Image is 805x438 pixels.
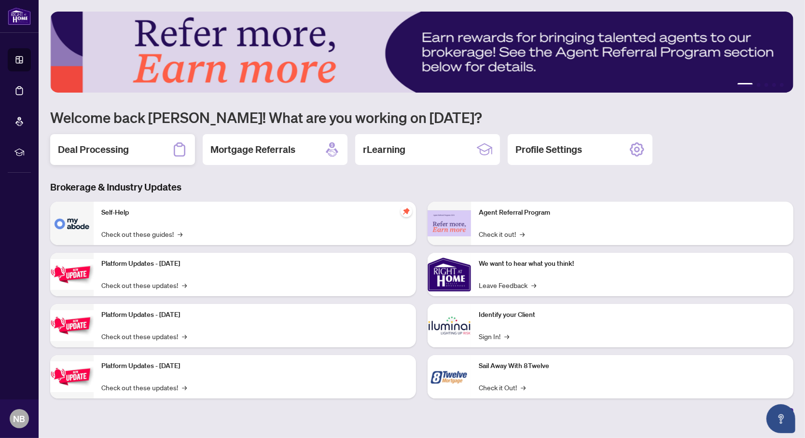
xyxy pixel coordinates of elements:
[182,331,187,342] span: →
[428,210,471,237] img: Agent Referral Program
[479,280,536,290] a: Leave Feedback→
[101,280,187,290] a: Check out these updates!→
[428,253,471,296] img: We want to hear what you think!
[14,412,26,425] span: NB
[101,207,408,218] p: Self-Help
[101,259,408,269] p: Platform Updates - [DATE]
[504,331,509,342] span: →
[520,229,525,239] span: →
[58,143,129,156] h2: Deal Processing
[479,207,786,218] p: Agent Referral Program
[428,355,471,398] img: Sail Away With 8Twelve
[772,83,776,87] button: 4
[50,108,793,126] h1: Welcome back [PERSON_NAME]! What are you working on [DATE]?
[428,304,471,347] img: Identify your Client
[101,229,182,239] a: Check out these guides!→
[764,83,768,87] button: 3
[50,361,94,392] img: Platform Updates - June 23, 2025
[780,83,784,87] button: 5
[50,310,94,341] img: Platform Updates - July 8, 2025
[766,404,795,433] button: Open asap
[479,259,786,269] p: We want to hear what you think!
[50,259,94,289] img: Platform Updates - July 21, 2025
[479,331,509,342] a: Sign In!→
[363,143,405,156] h2: rLearning
[479,361,786,371] p: Sail Away With 8Twelve
[515,143,582,156] h2: Profile Settings
[178,229,182,239] span: →
[182,382,187,393] span: →
[757,83,761,87] button: 2
[50,12,793,93] img: Slide 0
[101,310,408,320] p: Platform Updates - [DATE]
[531,280,536,290] span: →
[50,202,94,245] img: Self-Help
[50,180,793,194] h3: Brokerage & Industry Updates
[479,310,786,320] p: Identify your Client
[479,382,526,393] a: Check it Out!→
[737,83,753,87] button: 1
[479,229,525,239] a: Check it out!→
[521,382,526,393] span: →
[182,280,187,290] span: →
[401,205,412,217] span: pushpin
[101,331,187,342] a: Check out these updates!→
[8,7,31,25] img: logo
[101,361,408,371] p: Platform Updates - [DATE]
[210,143,295,156] h2: Mortgage Referrals
[101,382,187,393] a: Check out these updates!→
